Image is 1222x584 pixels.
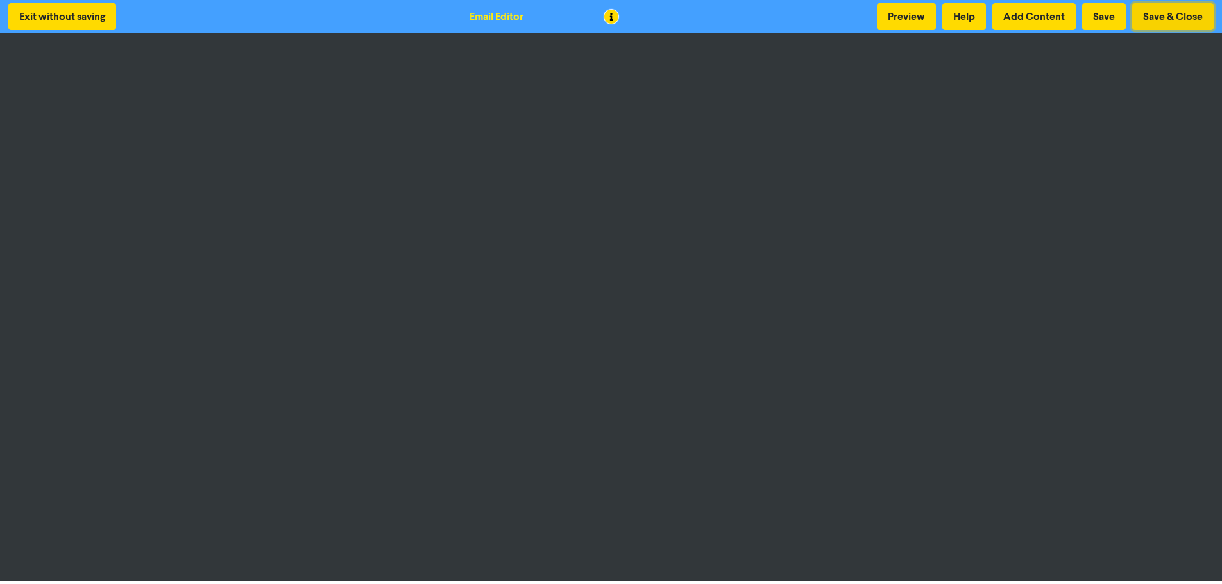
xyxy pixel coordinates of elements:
button: Save & Close [1132,3,1214,30]
button: Help [942,3,986,30]
button: Exit without saving [8,3,116,30]
button: Add Content [992,3,1076,30]
button: Preview [877,3,936,30]
button: Save [1082,3,1126,30]
div: Email Editor [470,9,523,24]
